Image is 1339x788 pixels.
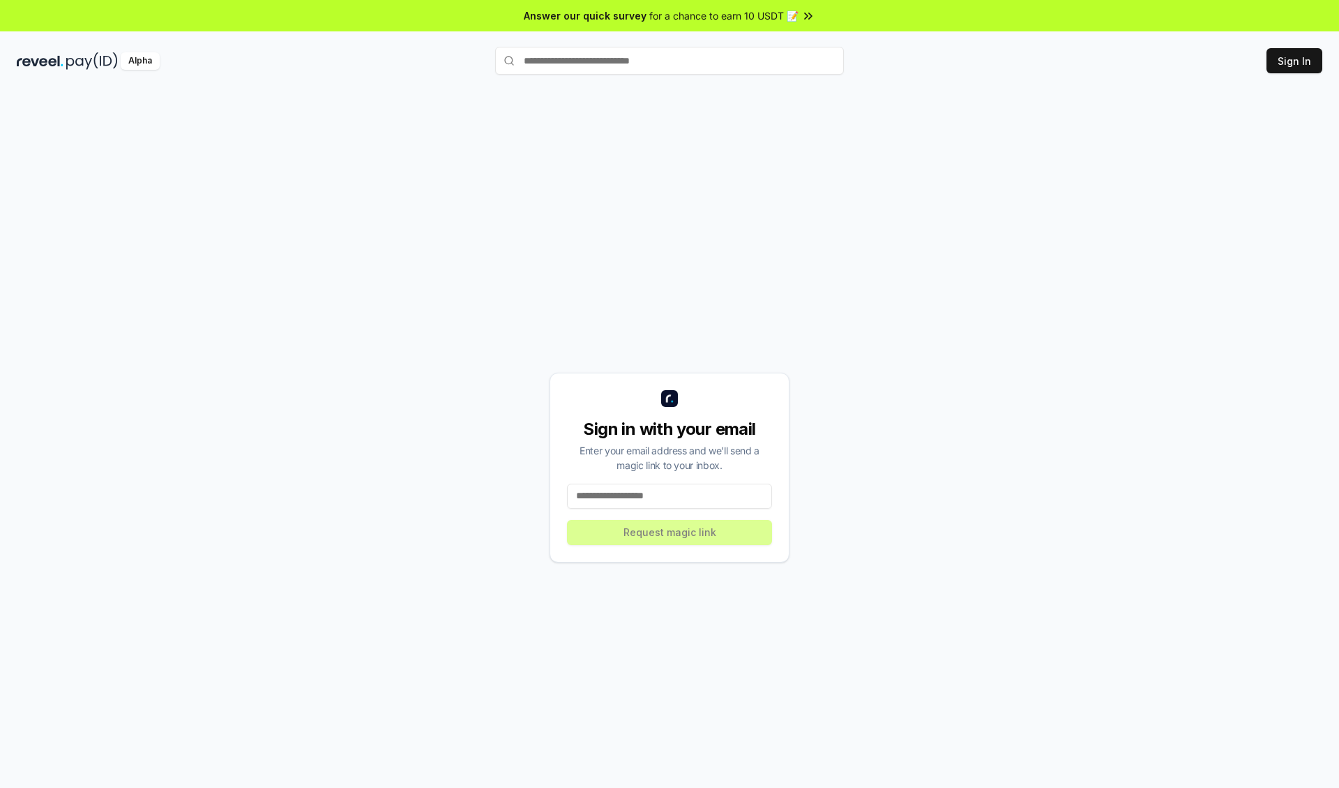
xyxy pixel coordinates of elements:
button: Sign In [1266,48,1322,73]
div: Sign in with your email [567,418,772,440]
img: logo_small [661,390,678,407]
span: Answer our quick survey [524,8,646,23]
span: for a chance to earn 10 USDT 📝 [649,8,799,23]
div: Alpha [121,52,160,70]
img: pay_id [66,52,118,70]
img: reveel_dark [17,52,63,70]
div: Enter your email address and we’ll send a magic link to your inbox. [567,443,772,473]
